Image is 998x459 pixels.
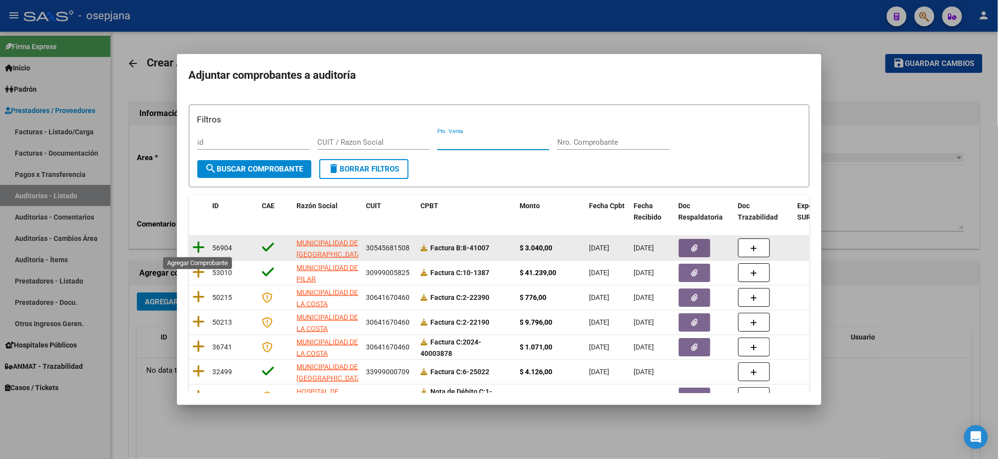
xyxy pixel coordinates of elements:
[366,202,382,210] span: CUIT
[589,293,610,301] span: [DATE]
[205,165,303,173] span: Buscar Comprobante
[431,269,490,277] strong: 10-1387
[634,293,654,301] span: [DATE]
[431,368,463,376] span: Factura C:
[258,195,293,228] datatable-header-cell: CAE
[213,393,233,401] span: 29178
[421,202,439,210] span: CPBT
[366,269,410,277] span: 30999005825
[328,163,340,174] mat-icon: delete
[520,368,553,376] strong: $ 4.126,00
[297,388,353,429] span: HOSPITAL DE PEDIATRIA SAMIC "PROFESOR [PERSON_NAME]"
[319,159,409,179] button: Borrar Filtros
[634,269,654,277] span: [DATE]
[366,244,410,252] span: 30545681508
[634,202,662,221] span: Fecha Recibido
[520,202,540,210] span: Monto
[297,202,338,210] span: Razón Social
[431,368,490,376] strong: 6-25022
[366,293,410,301] span: 30641670460
[516,195,586,228] datatable-header-cell: Monto
[328,165,400,173] span: Borrar Filtros
[262,202,275,210] span: CAE
[634,343,654,351] span: [DATE]
[589,393,610,401] span: [DATE]
[586,195,630,228] datatable-header-cell: Fecha Cpbt
[589,269,610,277] span: [DATE]
[431,244,463,252] span: Factura B:
[297,338,358,357] span: MUNICIPALIDAD DE LA COSTA
[213,244,233,252] span: 56904
[362,195,417,228] datatable-header-cell: CUIT
[213,318,233,326] span: 50213
[366,393,410,401] span: 30615915544
[213,202,219,210] span: ID
[366,343,410,351] span: 30641670460
[431,293,463,301] span: Factura C:
[213,269,233,277] span: 53010
[679,202,723,221] span: Doc Respaldatoria
[520,343,553,351] strong: $ 1.071,00
[205,163,217,174] mat-icon: search
[431,269,463,277] span: Factura C:
[366,318,410,326] span: 30641670460
[964,425,988,449] div: Open Intercom Messenger
[431,338,463,346] span: Factura C:
[675,195,734,228] datatable-header-cell: Doc Respaldatoria
[421,338,482,357] strong: 2024-40003878
[431,244,490,252] strong: 8-41007
[431,318,463,326] span: Factura C:
[589,202,625,210] span: Fecha Cpbt
[431,293,490,301] strong: 2-22390
[630,195,675,228] datatable-header-cell: Fecha Recibido
[297,239,364,270] span: MUNICIPALIDAD DE [GEOGRAPHIC_DATA][PERSON_NAME]
[520,244,553,252] strong: $ 3.040,00
[297,313,358,333] span: MUNICIPALIDAD DE LA COSTA
[213,343,233,351] span: 36741
[634,244,654,252] span: [DATE]
[297,264,358,283] span: MUNICIPALIDAD DE PILAR
[431,318,490,326] strong: 2-22190
[520,293,547,301] strong: $ 776,00
[798,202,842,221] span: Expediente SUR Asociado
[209,195,258,228] datatable-header-cell: ID
[213,293,233,301] span: 50215
[197,113,801,126] h3: Filtros
[293,195,362,228] datatable-header-cell: Razón Social
[589,368,610,376] span: [DATE]
[589,244,610,252] span: [DATE]
[520,269,557,277] strong: $ 41.239,00
[589,318,610,326] span: [DATE]
[189,66,810,85] h2: Adjuntar comprobantes a auditoría
[634,318,654,326] span: [DATE]
[417,195,516,228] datatable-header-cell: CPBT
[738,202,778,221] span: Doc Trazabilidad
[734,195,794,228] datatable-header-cell: Doc Trazabilidad
[634,368,654,376] span: [DATE]
[421,388,493,407] strong: 1-151143
[589,343,610,351] span: [DATE]
[197,160,311,178] button: Buscar Comprobante
[431,388,486,396] span: Nota de Débito C:
[366,368,410,376] span: 33999000709
[213,368,233,376] span: 32499
[520,393,561,401] strong: $ 231.802,43
[520,318,553,326] strong: $ 9.796,00
[297,288,358,308] span: MUNICIPALIDAD DE LA COSTA
[634,393,654,401] span: [DATE]
[794,195,848,228] datatable-header-cell: Expediente SUR Asociado
[297,363,364,394] span: MUNICIPALIDAD DE [GEOGRAPHIC_DATA][PERSON_NAME]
